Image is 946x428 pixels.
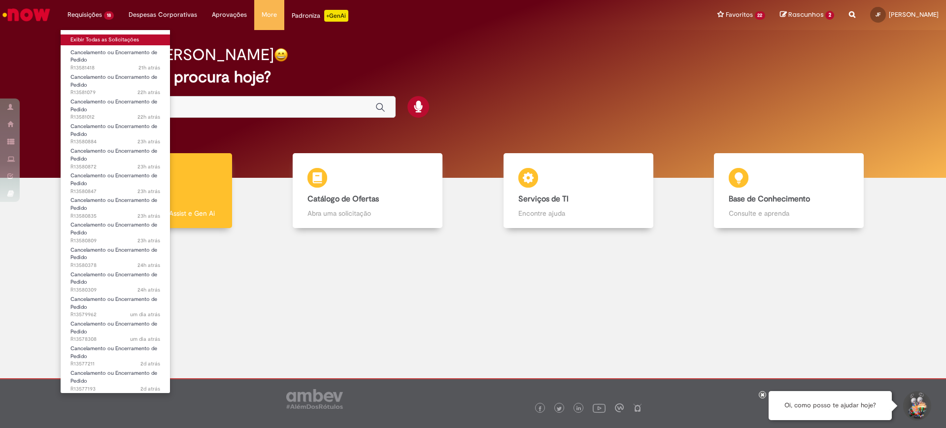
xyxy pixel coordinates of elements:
span: R13580847 [70,188,160,196]
time: 30/09/2025 09:09:42 [130,311,160,318]
a: Aberto R13579962 : Cancelamento ou Encerramento de Pedido [61,294,170,315]
a: Aberto R13581079 : Cancelamento ou Encerramento de Pedido [61,72,170,93]
span: Cancelamento ou Encerramento de Pedido [70,221,157,236]
span: Cancelamento ou Encerramento de Pedido [70,369,157,385]
span: um dia atrás [130,311,160,318]
span: R13581012 [70,113,160,121]
img: logo_footer_ambev_rotulo_gray.png [286,389,343,409]
span: 23h atrás [137,237,160,244]
a: Aberto R13577193 : Cancelamento ou Encerramento de Pedido [61,368,170,389]
span: R13580835 [70,212,160,220]
span: R13581418 [70,64,160,72]
span: 22h atrás [137,89,160,96]
a: Base de Conhecimento Consulte e aprenda [684,153,895,229]
span: Favoritos [726,10,753,20]
time: 30/09/2025 11:22:16 [137,188,160,195]
button: Iniciar Conversa de Suporte [902,391,931,421]
a: Aberto R13577098 : Cancelamento ou Encerramento de Pedido [61,393,170,414]
b: Base de Conhecimento [729,194,810,204]
time: 29/09/2025 14:19:17 [140,385,160,393]
span: Cancelamento ou Encerramento de Pedido [70,296,157,311]
h2: O que você procura hoje? [85,68,861,86]
a: Aberto R13580309 : Cancelamento ou Encerramento de Pedido [61,269,170,291]
span: 23h atrás [137,188,160,195]
span: R13580872 [70,163,160,171]
span: Cancelamento ou Encerramento de Pedido [70,320,157,335]
span: 22h atrás [137,113,160,121]
span: 24h atrás [137,286,160,294]
p: Consulte e aprenda [729,208,849,218]
span: Requisições [68,10,102,20]
span: 2 [825,11,834,20]
span: 23h atrás [137,138,160,145]
div: Padroniza [292,10,348,22]
p: Encontre ajuda [518,208,639,218]
span: Cancelamento ou Encerramento de Pedido [70,246,157,262]
a: Aberto R13580809 : Cancelamento ou Encerramento de Pedido [61,220,170,241]
span: 2d atrás [140,360,160,367]
span: R13581079 [70,89,160,97]
a: Aberto R13581418 : Cancelamento ou Encerramento de Pedido [61,47,170,68]
time: 30/09/2025 13:16:14 [138,64,160,71]
span: 23h atrás [137,212,160,220]
span: R13578308 [70,335,160,343]
span: 24h atrás [137,262,160,269]
a: Aberto R13581012 : Cancelamento ou Encerramento de Pedido [61,97,170,118]
span: 21h atrás [138,64,160,71]
img: logo_footer_twitter.png [557,406,562,411]
p: +GenAi [324,10,348,22]
p: Abra uma solicitação [307,208,428,218]
time: 30/09/2025 11:20:46 [137,212,160,220]
span: 2d atrás [140,385,160,393]
span: Cancelamento ou Encerramento de Pedido [70,73,157,89]
img: ServiceNow [1,5,52,25]
h2: Bom dia, [PERSON_NAME] [85,46,274,64]
span: Aprovações [212,10,247,20]
img: logo_footer_linkedin.png [576,406,581,412]
span: R13577193 [70,385,160,393]
a: Exibir Todas as Solicitações [61,34,170,45]
span: JF [876,11,880,18]
img: logo_footer_workplace.png [615,403,624,412]
img: logo_footer_youtube.png [593,401,606,414]
span: R13580884 [70,138,160,146]
b: Serviços de TI [518,194,569,204]
span: 23h atrás [137,163,160,170]
span: Cancelamento ou Encerramento de Pedido [70,345,157,360]
img: logo_footer_facebook.png [538,406,542,411]
span: More [262,10,277,20]
span: R13580809 [70,237,160,245]
span: Cancelamento ou Encerramento de Pedido [70,271,157,286]
time: 30/09/2025 10:12:26 [137,262,160,269]
time: 29/09/2025 14:22:22 [140,360,160,367]
span: Cancelamento ou Encerramento de Pedido [70,123,157,138]
span: [PERSON_NAME] [889,10,939,19]
span: Cancelamento ou Encerramento de Pedido [70,147,157,163]
span: R13579962 [70,311,160,319]
b: Catálogo de Ofertas [307,194,379,204]
span: R13580309 [70,286,160,294]
span: 22 [755,11,766,20]
span: Cancelamento ou Encerramento de Pedido [70,197,157,212]
span: Cancelamento ou Encerramento de Pedido [70,172,157,187]
span: Cancelamento ou Encerramento de Pedido [70,98,157,113]
time: 30/09/2025 11:27:57 [137,138,160,145]
ul: Requisições [60,30,170,394]
a: Aberto R13578308 : Cancelamento ou Encerramento de Pedido [61,319,170,340]
a: Aberto R13577211 : Cancelamento ou Encerramento de Pedido [61,343,170,364]
span: Cancelamento ou Encerramento de Pedido [70,49,157,64]
span: um dia atrás [130,335,160,343]
time: 29/09/2025 16:49:13 [130,335,160,343]
span: R13580378 [70,262,160,269]
div: Oi, como posso te ajudar hoje? [769,391,892,420]
time: 30/09/2025 11:15:44 [137,237,160,244]
a: Aberto R13580378 : Cancelamento ou Encerramento de Pedido [61,245,170,266]
a: Catálogo de Ofertas Abra uma solicitação [263,153,473,229]
a: Serviços de TI Encontre ajuda [473,153,684,229]
a: Tirar dúvidas Tirar dúvidas com Lupi Assist e Gen Ai [52,153,263,229]
a: Aberto R13580884 : Cancelamento ou Encerramento de Pedido [61,121,170,142]
time: 30/09/2025 11:26:23 [137,163,160,170]
span: Despesas Corporativas [129,10,197,20]
time: 30/09/2025 11:54:42 [137,89,160,96]
a: Aberto R13580847 : Cancelamento ou Encerramento de Pedido [61,170,170,192]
